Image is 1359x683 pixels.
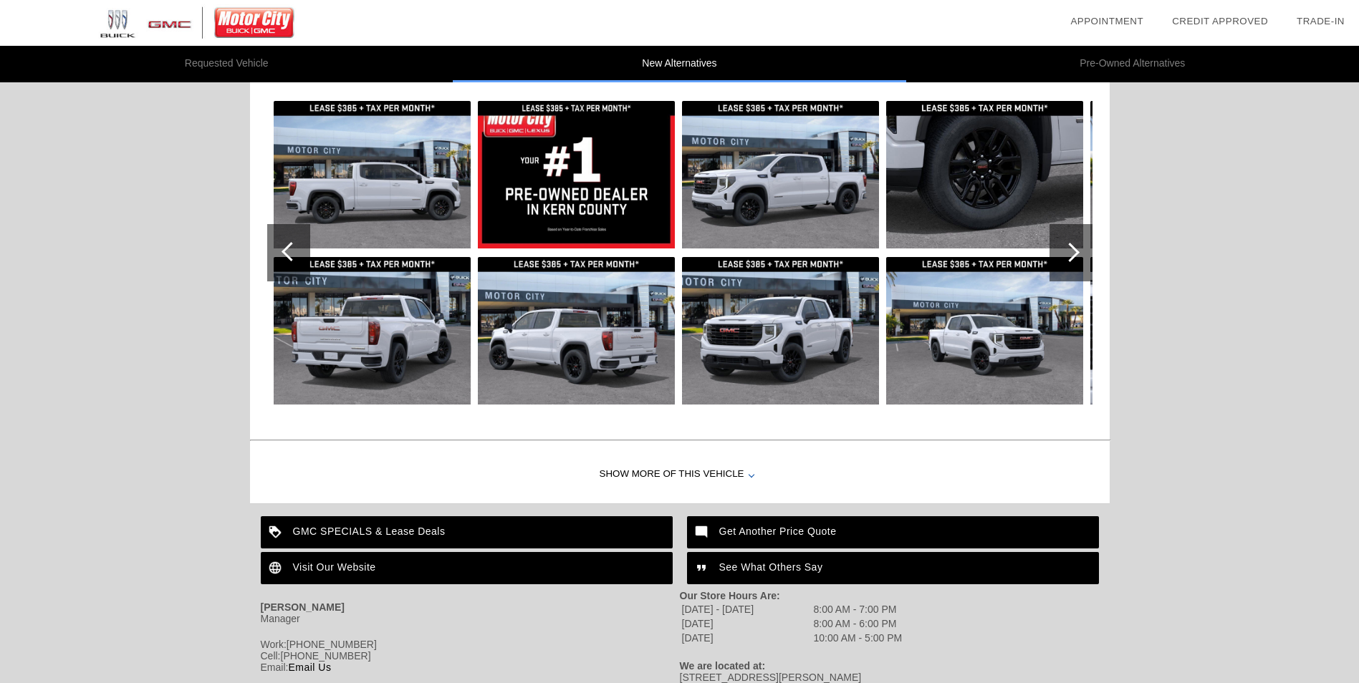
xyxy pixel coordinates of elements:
[813,631,903,644] td: 10:00 AM - 5:00 PM
[261,650,680,662] div: Cell:
[681,617,812,630] td: [DATE]
[681,603,812,616] td: [DATE] - [DATE]
[682,257,879,405] img: 136219c94b41fc50f04d583b0628906fx.jpg
[1090,101,1287,248] img: eba982a303f38ebbcadfc91dd7970378x.jpg
[886,257,1083,405] img: 27a11a2f0a4977af842d13768202f7e3x.jpg
[261,516,293,548] img: ic_loyalty_white_24dp_2x.png
[1297,16,1345,26] a: Trade-In
[1070,16,1143,26] a: Appointment
[1090,257,1287,405] img: 13c5570e462bbf62b30882812fc6c36cx.jpg
[681,631,812,644] td: [DATE]
[478,257,675,405] img: e35bafb38a8f50124a4931337e804c59x.jpg
[1172,16,1268,26] a: Credit Approved
[281,650,371,662] span: [PHONE_NUMBER]
[687,552,1099,584] a: See What Others Say
[453,46,906,82] li: New Alternatives
[886,101,1083,248] img: 3b55ee8a8a5d6b626fd5fbbe49967ae7x.jpg
[250,446,1110,503] div: Show More of this Vehicle
[813,603,903,616] td: 8:00 AM - 7:00 PM
[478,101,675,248] img: 9dc0790671a66f539d22a9f644808260x.jpg
[680,590,780,601] strong: Our Store Hours Are:
[261,552,673,584] a: Visit Our Website
[687,552,719,584] img: ic_format_quote_white_24dp_2x.png
[261,552,293,584] img: ic_language_white_24dp_2x.png
[261,639,680,650] div: Work:
[287,639,377,650] span: [PHONE_NUMBER]
[261,662,680,673] div: Email:
[687,516,1099,548] a: Get Another Price Quote
[680,660,766,672] strong: We are located at:
[274,101,471,248] img: 947ddddb2365e15de45396e2998d4bf9x.jpg
[288,662,331,673] a: Email Us
[261,516,673,548] a: GMC SPECIALS & Lease Deals
[687,516,719,548] img: ic_mode_comment_white_24dp_2x.png
[813,617,903,630] td: 8:00 AM - 6:00 PM
[682,101,879,248] img: 1567a75f4b8ef65006b1d4b406954538x.jpg
[261,601,345,613] strong: [PERSON_NAME]
[274,257,471,405] img: 5f0e7d60107ab1253d9aea0303ef2b50x.jpg
[261,613,680,624] div: Manager
[906,46,1359,82] li: Pre-Owned Alternatives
